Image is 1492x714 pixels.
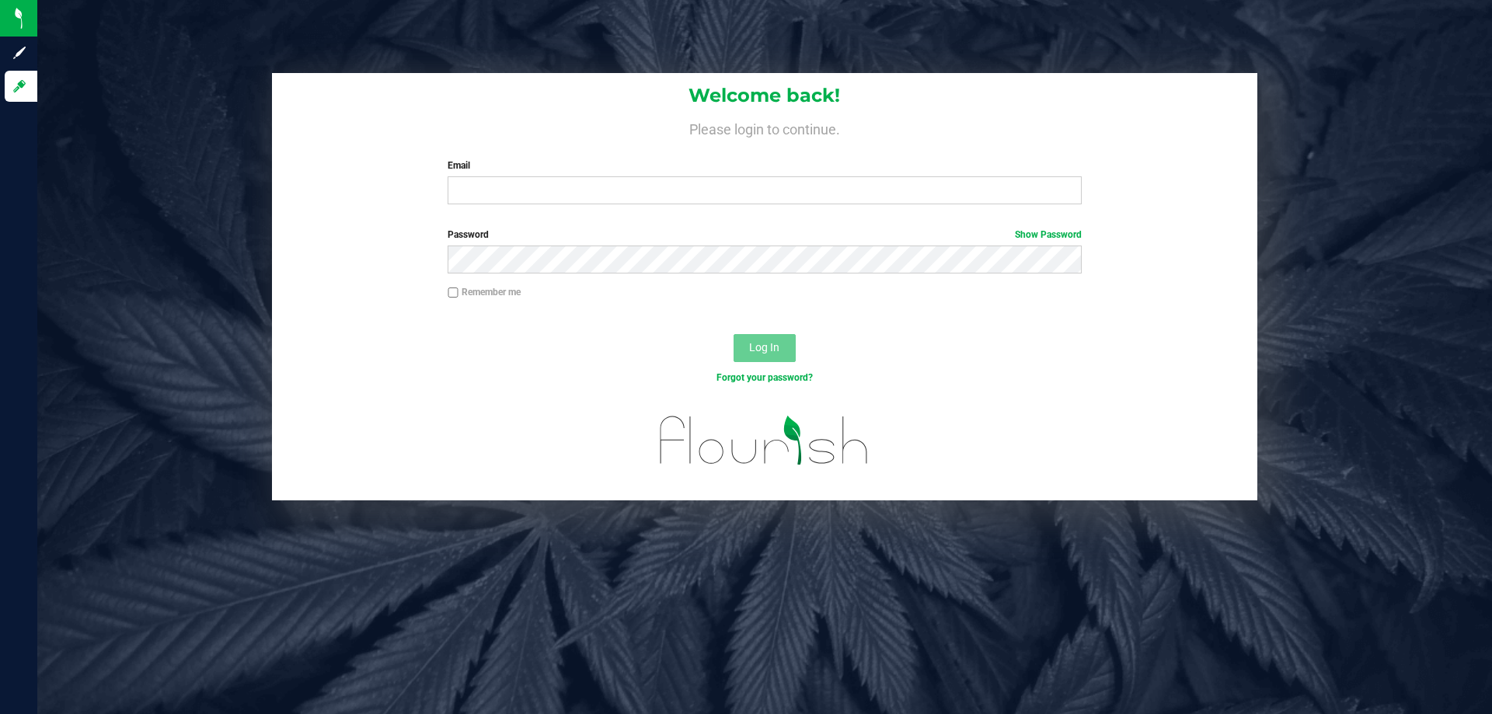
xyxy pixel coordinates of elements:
[448,287,458,298] input: Remember me
[272,118,1257,137] h4: Please login to continue.
[448,229,489,240] span: Password
[749,341,779,354] span: Log In
[448,158,1081,172] label: Email
[12,45,27,61] inline-svg: Sign up
[716,372,813,383] a: Forgot your password?
[641,401,887,480] img: flourish_logo.svg
[734,334,796,362] button: Log In
[272,85,1257,106] h1: Welcome back!
[1015,229,1082,240] a: Show Password
[448,285,521,299] label: Remember me
[12,78,27,94] inline-svg: Log in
